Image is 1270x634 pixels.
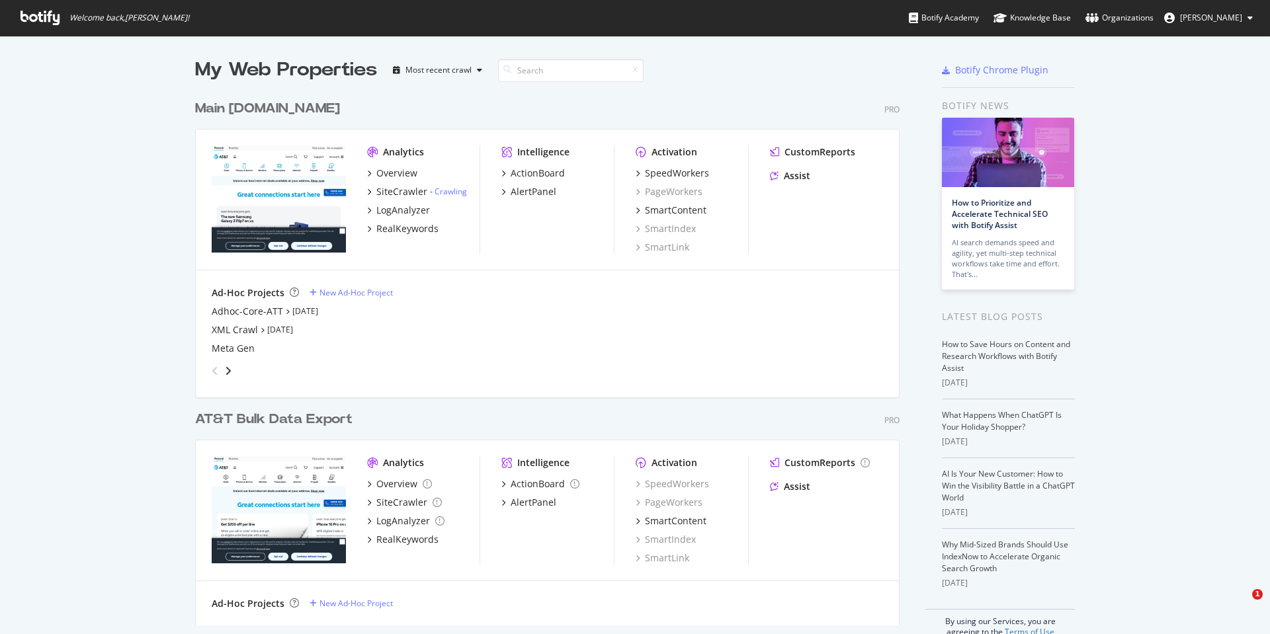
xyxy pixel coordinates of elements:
a: Crawling [435,186,467,197]
a: PageWorkers [636,185,702,198]
a: ActionBoard [501,167,565,180]
div: Overview [376,167,417,180]
a: SiteCrawler [367,496,442,509]
div: Most recent crawl [405,66,472,74]
div: SpeedWorkers [645,167,709,180]
div: [DATE] [942,577,1075,589]
div: [DATE] [942,377,1075,389]
div: Intelligence [517,145,570,159]
a: AlertPanel [501,496,556,509]
a: Botify Chrome Plugin [942,63,1048,77]
a: Assist [770,169,810,182]
a: What Happens When ChatGPT Is Your Holiday Shopper? [942,409,1062,432]
div: Activation [652,145,697,159]
div: - [430,186,467,197]
button: Most recent crawl [388,59,487,81]
a: PageWorkers [636,496,702,509]
div: ActionBoard [511,167,565,180]
div: LogAnalyzer [376,514,430,528]
div: AlertPanel [511,185,556,198]
a: LogAnalyzer [367,514,444,528]
a: [DATE] [267,324,293,335]
img: att.com [212,145,346,253]
a: SmartLink [636,241,689,254]
div: Botify Academy [909,11,979,24]
a: New Ad-Hoc Project [310,287,393,298]
div: SpeedWorkers [636,477,709,491]
div: Botify Chrome Plugin [955,63,1048,77]
span: Welcome back, [PERSON_NAME] ! [69,13,189,23]
a: SmartContent [636,514,706,528]
a: LogAnalyzer [367,204,430,217]
div: CustomReports [784,456,855,469]
div: Botify news [942,99,1075,113]
a: AT&T Bulk Data Export [195,410,358,429]
a: SmartContent [636,204,706,217]
iframe: Intercom live chat [1225,589,1257,621]
div: CustomReports [784,145,855,159]
div: AT&T Bulk Data Export [195,410,353,429]
div: RealKeywords [376,222,439,235]
a: AI Is Your New Customer: How to Win the Visibility Battle in a ChatGPT World [942,468,1075,503]
img: attbulkexport.com [212,456,346,563]
div: Ad-Hoc Projects [212,597,284,610]
a: Why Mid-Sized Brands Should Use IndexNow to Accelerate Organic Search Growth [942,539,1068,574]
div: Main [DOMAIN_NAME] [195,99,340,118]
div: Activation [652,456,697,469]
div: Analytics [383,145,424,159]
a: Assist [770,480,810,493]
a: CustomReports [770,145,855,159]
a: ActionBoard [501,477,579,491]
div: AlertPanel [511,496,556,509]
a: Meta Gen [212,342,255,355]
a: How to Prioritize and Accelerate Technical SEO with Botify Assist [952,197,1048,231]
div: angle-right [224,364,233,377]
a: SmartLink [636,551,689,565]
a: CustomReports [770,456,870,469]
div: ActionBoard [511,477,565,491]
div: Overview [376,477,417,491]
a: RealKeywords [367,533,439,546]
div: SiteCrawler [376,185,427,198]
a: New Ad-Hoc Project [310,598,393,609]
div: Ad-Hoc Projects [212,286,284,299]
div: My Web Properties [195,57,377,83]
a: SmartIndex [636,533,696,546]
div: Assist [784,169,810,182]
div: Pro [884,104,900,115]
a: Overview [367,167,417,180]
a: How to Save Hours on Content and Research Workflows with Botify Assist [942,338,1070,374]
div: Latest Blog Posts [942,309,1075,324]
span: 1 [1252,589,1263,600]
a: SpeedWorkers [636,167,709,180]
div: Intelligence [517,456,570,469]
a: [DATE] [292,305,318,317]
div: Organizations [1085,11,1154,24]
div: [DATE] [942,436,1075,448]
div: Assist [784,480,810,493]
div: SiteCrawler [376,496,427,509]
button: [PERSON_NAME] [1154,7,1263,28]
a: RealKeywords [367,222,439,235]
div: SmartIndex [636,222,696,235]
div: RealKeywords [376,533,439,546]
a: XML Crawl [212,323,258,337]
a: Adhoc-Core-ATT [212,305,283,318]
div: Knowledge Base [994,11,1071,24]
div: New Ad-Hoc Project [319,598,393,609]
a: AlertPanel [501,185,556,198]
div: grid [195,83,910,625]
a: SiteCrawler- Crawling [367,185,467,198]
div: SmartContent [645,204,706,217]
div: New Ad-Hoc Project [319,287,393,298]
img: How to Prioritize and Accelerate Technical SEO with Botify Assist [942,118,1074,187]
input: Search [498,59,644,82]
div: Analytics [383,456,424,469]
